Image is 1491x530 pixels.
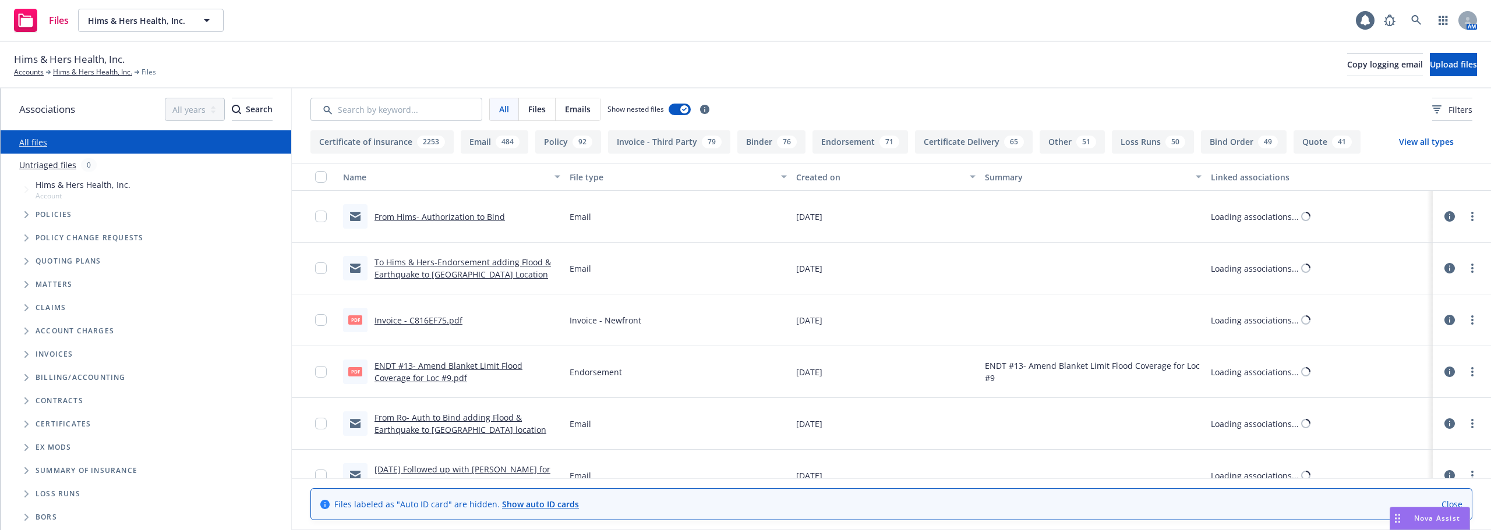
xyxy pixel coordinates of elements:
[36,374,126,381] span: Billing/Accounting
[36,444,71,451] span: Ex Mods
[36,490,80,497] span: Loss Runs
[1465,261,1479,275] a: more
[49,16,69,25] span: Files
[985,171,1189,183] div: Summary
[1004,136,1024,148] div: 65
[88,15,189,27] span: Hims & Hers Health, Inc.
[232,98,273,121] button: SearchSearch
[702,136,722,148] div: 79
[1465,417,1479,431] a: more
[496,136,520,148] div: 484
[1465,313,1479,327] a: more
[1,176,291,366] div: Tree Example
[1465,468,1479,482] a: more
[607,104,664,114] span: Show nested files
[36,467,137,474] span: Summary of insurance
[19,159,76,171] a: Untriaged files
[1405,9,1428,32] a: Search
[499,103,509,115] span: All
[879,136,899,148] div: 71
[535,130,601,154] button: Policy
[1390,507,1405,529] div: Drag to move
[1211,469,1299,482] div: Loading associations...
[315,262,327,274] input: Toggle Row Selected
[1,366,291,529] div: Folder Tree Example
[570,366,622,378] span: Endorsement
[1332,136,1352,148] div: 41
[348,367,362,376] span: pdf
[796,366,822,378] span: [DATE]
[1414,513,1460,523] span: Nova Assist
[374,315,462,326] a: Invoice - C816EF75.pdf
[1294,130,1361,154] button: Quote
[461,130,528,154] button: Email
[1390,507,1470,530] button: Nova Assist
[1432,104,1472,116] span: Filters
[53,67,132,77] a: Hims & Hers Health, Inc.
[1206,163,1433,191] button: Linked associations
[315,366,327,378] input: Toggle Row Selected
[1441,498,1462,510] a: Close
[36,328,114,335] span: Account charges
[9,4,73,37] a: Files
[78,9,224,32] button: Hims & Hers Health, Inc.
[1448,104,1472,116] span: Filters
[1112,130,1194,154] button: Loss Runs
[36,281,72,288] span: Matters
[570,314,641,326] span: Invoice - Newfront
[36,211,72,218] span: Policies
[417,136,445,148] div: 2253
[36,421,91,428] span: Certificates
[142,67,156,77] span: Files
[1258,136,1278,148] div: 49
[14,67,44,77] a: Accounts
[1076,136,1096,148] div: 51
[81,158,97,172] div: 0
[796,469,822,482] span: [DATE]
[232,98,273,120] div: Search
[1211,418,1299,430] div: Loading associations...
[374,360,522,383] a: ENDT #13- Amend Blanket Limit Flood Coverage for Loc #9.pdf
[1211,366,1299,378] div: Loading associations...
[1040,130,1105,154] button: Other
[1465,365,1479,379] a: more
[374,257,551,280] a: To Hims & Hers-Endorsement adding Flood & Earthquake to [GEOGRAPHIC_DATA] Location
[19,137,47,148] a: All files
[812,130,908,154] button: Endorsement
[36,304,66,311] span: Claims
[315,314,327,326] input: Toggle Row Selected
[36,258,101,265] span: Quoting plans
[36,191,130,201] span: Account
[310,98,482,121] input: Search by keyword...
[315,418,327,429] input: Toggle Row Selected
[1211,171,1428,183] div: Linked associations
[334,498,579,510] span: Files labeled as "Auto ID card" are hidden.
[343,171,547,183] div: Name
[796,314,822,326] span: [DATE]
[573,136,592,148] div: 92
[374,464,550,487] a: [DATE] Followed up with [PERSON_NAME] for this endorsement- Temp. Increased Limit
[1430,53,1477,76] button: Upload files
[36,397,83,404] span: Contracts
[315,171,327,183] input: Select all
[315,211,327,222] input: Toggle Row Selected
[737,130,805,154] button: Binder
[570,418,591,430] span: Email
[1380,130,1472,154] button: View all types
[570,211,591,223] span: Email
[502,499,579,510] a: Show auto ID cards
[1347,53,1423,76] button: Copy logging email
[36,234,143,241] span: Policy change requests
[1432,98,1472,121] button: Filters
[1201,130,1287,154] button: Bind Order
[796,171,963,183] div: Created on
[1465,209,1479,223] a: more
[1378,9,1401,32] a: Report a Bug
[36,351,73,358] span: Invoices
[1432,9,1455,32] a: Switch app
[1430,59,1477,70] span: Upload files
[796,211,822,223] span: [DATE]
[315,469,327,481] input: Toggle Row Selected
[565,103,591,115] span: Emails
[36,514,57,521] span: BORs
